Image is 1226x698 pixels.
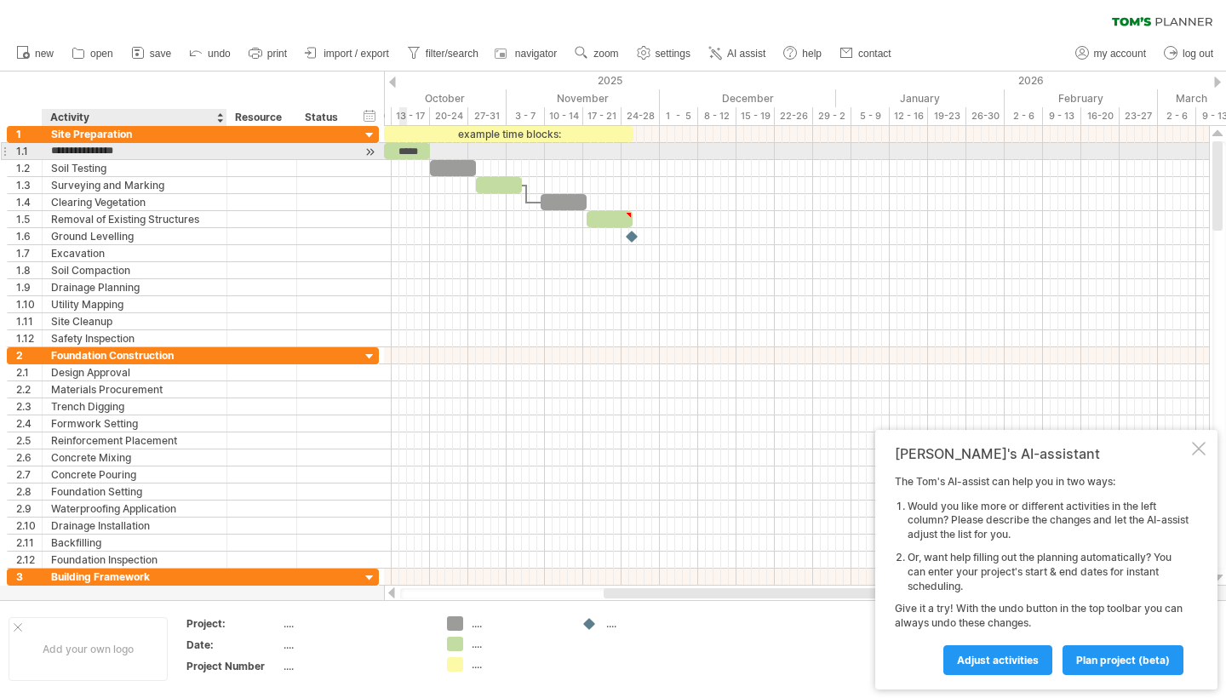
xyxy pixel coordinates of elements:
div: 3 - 7 [507,107,545,125]
div: Project: [186,616,280,631]
a: AI assist [704,43,771,65]
div: 15 - 19 [736,107,775,125]
div: 22-26 [775,107,813,125]
div: 2 - 6 [1158,107,1196,125]
div: Design Approval [51,364,218,380]
div: .... [472,637,564,651]
div: 2.8 [16,483,42,500]
div: 27-31 [468,107,507,125]
div: 23-27 [1120,107,1158,125]
div: 29 - 2 [813,107,851,125]
div: 2 - 6 [1005,107,1043,125]
div: Soil Compaction [51,262,218,278]
div: 1.12 [16,330,42,346]
div: Foundation Setting [51,483,218,500]
div: Excavation [51,245,218,261]
a: settings [633,43,696,65]
a: plan project (beta) [1063,645,1183,675]
div: 2.2 [16,381,42,398]
div: Project Number [186,659,280,673]
div: December 2025 [660,89,836,107]
span: undo [208,48,231,60]
div: 2.7 [16,466,42,483]
div: 2.10 [16,518,42,534]
span: plan project (beta) [1076,654,1170,667]
div: 1.6 [16,228,42,244]
a: open [67,43,118,65]
div: .... [606,616,699,631]
div: 1.7 [16,245,42,261]
div: Materials Procurement [51,381,218,398]
div: .... [472,657,564,672]
div: 2.1 [16,364,42,380]
a: new [12,43,59,65]
div: 2.6 [16,449,42,466]
div: 20-24 [430,107,468,125]
a: import / export [301,43,394,65]
div: Resource [235,109,287,126]
div: Foundation Inspection [51,552,218,568]
div: Concrete Pouring [51,466,218,483]
div: Concrete Mixing [51,449,218,466]
div: Waterproofing Application [51,501,218,517]
div: Status [305,109,342,126]
div: 1.8 [16,262,42,278]
div: Removal of Existing Structures [51,211,218,227]
div: Foundation Construction [51,347,218,363]
div: Drainage Planning [51,279,218,295]
a: help [779,43,827,65]
div: 8 - 12 [698,107,736,125]
div: 1 [16,126,42,142]
span: settings [656,48,690,60]
span: filter/search [426,48,478,60]
a: contact [835,43,897,65]
div: Site Cleanup [51,313,218,329]
span: Adjust activities [957,654,1039,667]
span: save [150,48,171,60]
div: 19-23 [928,107,966,125]
a: my account [1071,43,1151,65]
div: scroll to activity [362,143,378,161]
div: 2.11 [16,535,42,551]
div: November 2025 [507,89,660,107]
div: 3 [16,569,42,585]
div: Reinforcement Placement [51,432,218,449]
div: 2.3 [16,398,42,415]
div: 17 - 21 [583,107,622,125]
div: Trench Digging [51,398,218,415]
a: zoom [570,43,623,65]
span: my account [1094,48,1146,60]
span: contact [858,48,891,60]
div: Date: [186,638,280,652]
div: 5 - 9 [851,107,890,125]
div: 1.10 [16,296,42,312]
div: 2.12 [16,552,42,568]
a: log out [1160,43,1218,65]
div: 2.4 [16,415,42,432]
a: Adjust activities [943,645,1052,675]
div: 1.5 [16,211,42,227]
a: print [244,43,292,65]
div: Add your own logo [9,617,168,681]
div: .... [284,659,427,673]
div: 24-28 [622,107,660,125]
div: 9 - 13 [1043,107,1081,125]
div: 16-20 [1081,107,1120,125]
div: 1.11 [16,313,42,329]
div: 1.3 [16,177,42,193]
div: Clearing Vegetation [51,194,218,210]
div: Backfilling [51,535,218,551]
div: 10 - 14 [545,107,583,125]
div: 1 - 5 [660,107,698,125]
div: The Tom's AI-assist can help you in two ways: Give it a try! With the undo button in the top tool... [895,475,1189,674]
span: import / export [324,48,389,60]
div: Formwork Setting [51,415,218,432]
div: Utility Mapping [51,296,218,312]
span: help [802,48,822,60]
div: 1.4 [16,194,42,210]
span: print [267,48,287,60]
div: 12 - 16 [890,107,928,125]
div: 2 [16,347,42,363]
a: filter/search [403,43,484,65]
div: Activity [50,109,217,126]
